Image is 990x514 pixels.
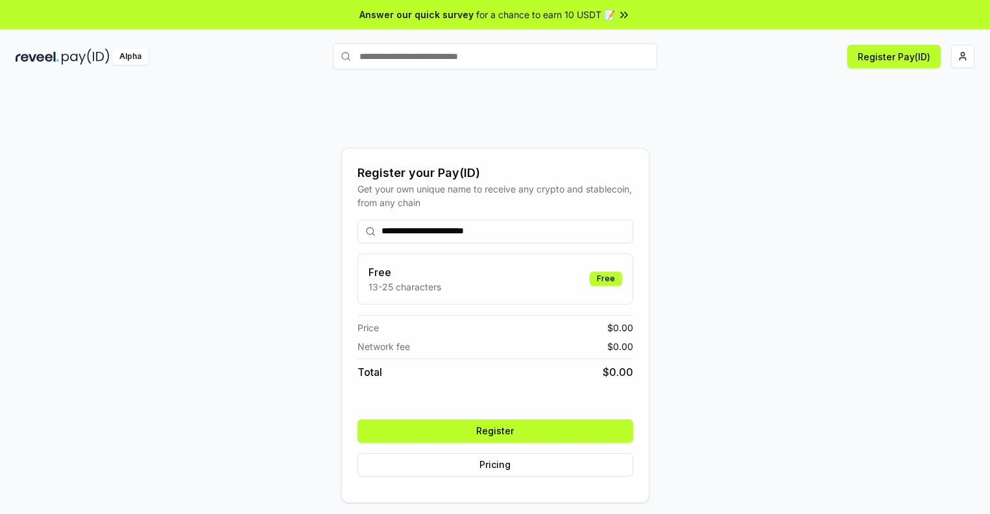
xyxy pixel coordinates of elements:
[590,272,622,286] div: Free
[476,8,615,21] span: for a chance to earn 10 USDT 📝
[357,364,382,380] span: Total
[62,49,110,65] img: pay_id
[847,45,941,68] button: Register Pay(ID)
[607,321,633,334] span: $ 0.00
[368,280,441,294] p: 13-25 characters
[607,340,633,353] span: $ 0.00
[357,453,633,476] button: Pricing
[357,164,633,182] div: Register your Pay(ID)
[112,49,149,65] div: Alpha
[357,419,633,443] button: Register
[357,340,410,353] span: Network fee
[359,8,474,21] span: Answer our quick survey
[357,321,379,334] span: Price
[16,49,59,65] img: reveel_dark
[603,364,633,380] span: $ 0.00
[368,264,441,280] h3: Free
[357,182,633,209] div: Get your own unique name to receive any crypto and stablecoin, from any chain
